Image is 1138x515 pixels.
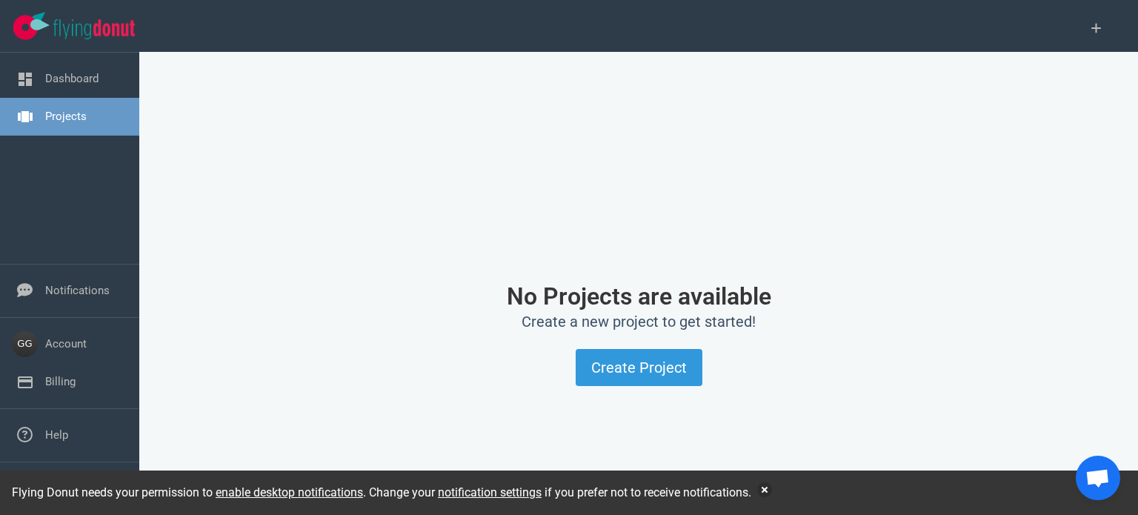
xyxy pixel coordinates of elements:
[45,337,87,350] a: Account
[12,485,363,499] span: Flying Donut needs your permission to
[45,375,76,388] a: Billing
[438,485,542,499] a: notification settings
[1076,456,1120,500] div: Chat abierto
[363,485,751,499] span: . Change your if you prefer not to receive notifications.
[216,485,363,499] a: enable desktop notifications
[45,284,110,297] a: Notifications
[45,110,87,123] a: Projects
[576,349,702,386] button: Create Project
[45,72,99,85] a: Dashboard
[193,313,1085,331] h2: Create a new project to get started!
[193,283,1085,310] h1: No Projects are available
[45,428,68,442] a: Help
[53,19,135,39] img: Flying Donut text logo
